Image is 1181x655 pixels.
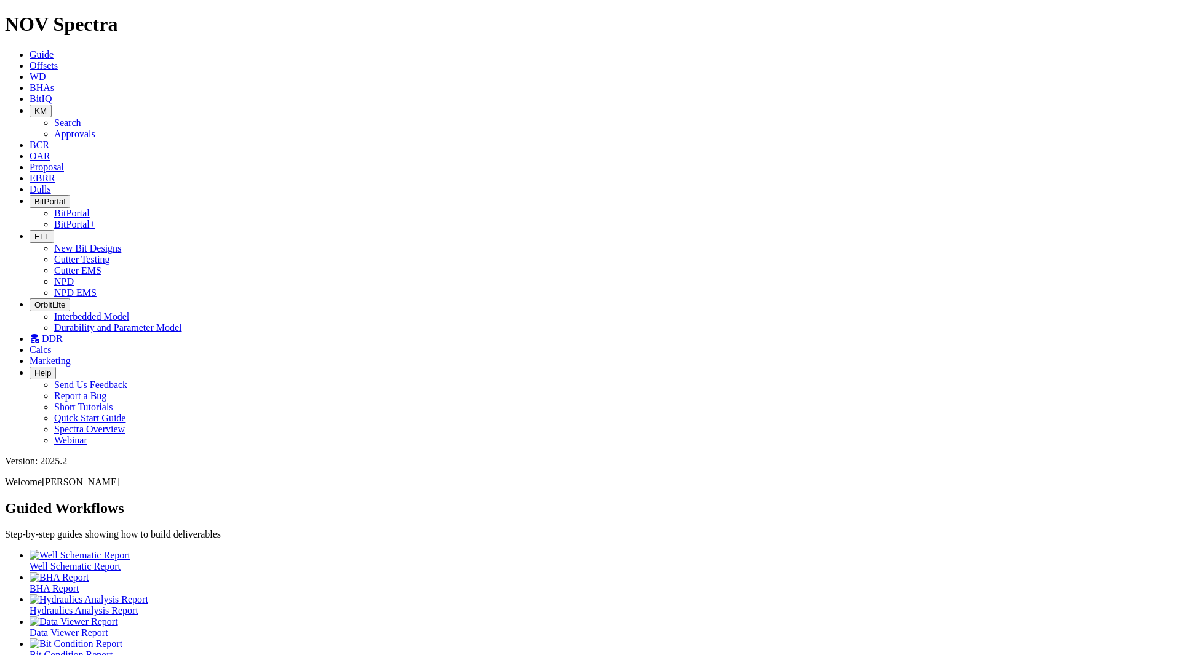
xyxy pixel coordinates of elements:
[42,333,63,344] span: DDR
[54,311,129,322] a: Interbedded Model
[54,219,95,229] a: BitPortal+
[54,265,101,276] a: Cutter EMS
[30,583,79,593] span: BHA Report
[5,500,1176,517] h2: Guided Workflows
[54,379,127,390] a: Send Us Feedback
[54,208,90,218] a: BitPortal
[30,367,56,379] button: Help
[30,93,52,104] a: BitIQ
[34,368,51,378] span: Help
[34,106,47,116] span: KM
[30,561,121,571] span: Well Schematic Report
[54,254,110,264] a: Cutter Testing
[30,550,130,561] img: Well Schematic Report
[54,129,95,139] a: Approvals
[30,195,70,208] button: BitPortal
[54,391,106,401] a: Report a Bug
[30,550,1176,571] a: Well Schematic Report Well Schematic Report
[54,243,121,253] a: New Bit Designs
[54,276,74,287] a: NPD
[30,572,1176,593] a: BHA Report BHA Report
[30,333,63,344] a: DDR
[30,344,52,355] a: Calcs
[54,117,81,128] a: Search
[30,140,49,150] a: BCR
[54,424,125,434] a: Spectra Overview
[54,435,87,445] a: Webinar
[30,60,58,71] a: Offsets
[30,594,148,605] img: Hydraulics Analysis Report
[54,322,182,333] a: Durability and Parameter Model
[30,173,55,183] a: EBRR
[30,49,54,60] a: Guide
[34,300,65,309] span: OrbitLite
[30,230,54,243] button: FTT
[30,616,1176,638] a: Data Viewer Report Data Viewer Report
[30,627,108,638] span: Data Viewer Report
[30,605,138,616] span: Hydraulics Analysis Report
[30,572,89,583] img: BHA Report
[30,71,46,82] a: WD
[5,477,1176,488] p: Welcome
[30,184,51,194] a: Dulls
[30,638,122,649] img: Bit Condition Report
[54,402,113,412] a: Short Tutorials
[30,105,52,117] button: KM
[30,151,50,161] a: OAR
[54,413,125,423] a: Quick Start Guide
[30,298,70,311] button: OrbitLite
[5,529,1176,540] p: Step-by-step guides showing how to build deliverables
[54,287,97,298] a: NPD EMS
[30,355,71,366] a: Marketing
[42,477,120,487] span: [PERSON_NAME]
[30,82,54,93] a: BHAs
[34,197,65,206] span: BitPortal
[34,232,49,241] span: FTT
[5,456,1176,467] div: Version: 2025.2
[5,13,1176,36] h1: NOV Spectra
[30,594,1176,616] a: Hydraulics Analysis Report Hydraulics Analysis Report
[30,162,64,172] a: Proposal
[30,616,118,627] img: Data Viewer Report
